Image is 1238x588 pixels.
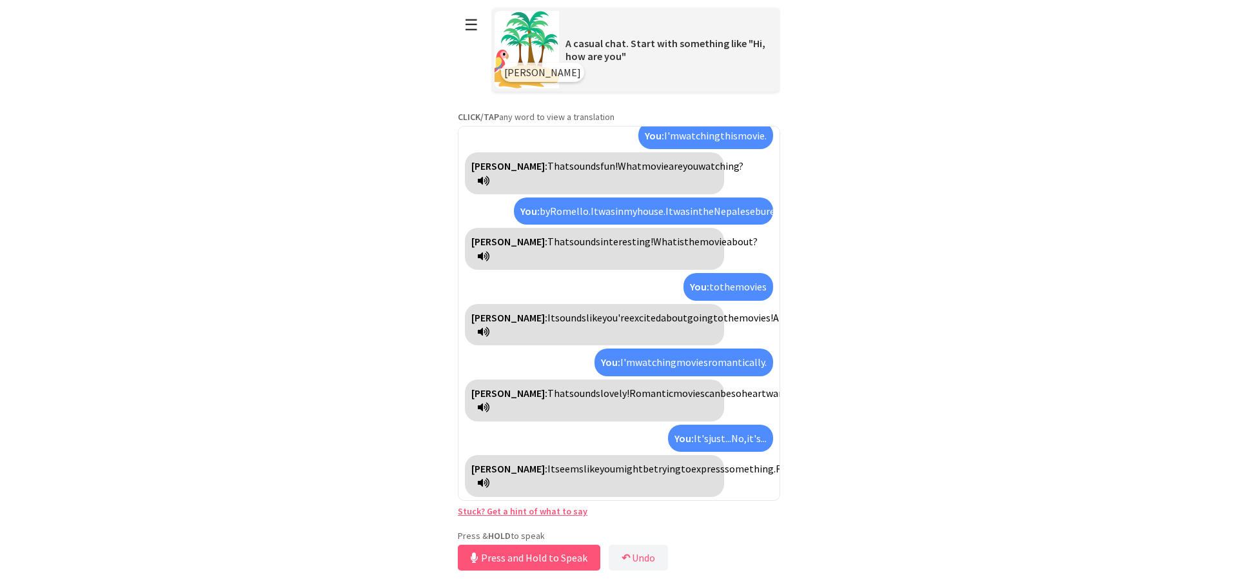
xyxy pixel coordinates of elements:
[555,311,586,324] span: sounds
[720,280,735,293] span: the
[747,432,767,445] span: it's...
[618,159,642,172] span: What
[739,311,773,324] span: movies!
[776,462,794,475] span: Feel
[735,280,767,293] span: movies
[727,235,758,248] span: about?
[620,356,635,369] span: I'm
[471,159,547,172] strong: [PERSON_NAME]:
[465,228,724,270] div: Click to translate
[708,356,767,369] span: romantically.
[569,235,600,248] span: sounds
[665,205,673,218] span: It
[471,235,547,248] strong: [PERSON_NAME]:
[714,205,755,218] span: Nepalese
[547,235,569,248] span: That
[458,545,600,571] button: Press and Hold to Speak
[673,387,705,400] span: movies
[622,551,630,564] b: ↶
[669,159,683,172] span: are
[731,387,742,400] span: so
[591,205,598,218] span: It
[755,205,809,218] span: bureaucracy.
[514,198,773,225] div: Click to translate
[547,462,555,475] span: It
[661,311,687,324] span: about
[547,387,569,400] span: That
[698,159,743,172] span: watching?
[654,462,681,475] span: trying
[731,432,747,445] span: No,
[586,311,602,324] span: like
[679,129,720,142] span: watching
[488,530,511,542] strong: HOLD
[720,129,738,142] span: this
[720,387,731,400] span: be
[681,462,691,475] span: to
[709,432,731,445] span: just...
[540,205,550,218] span: by
[600,387,629,400] span: lovely!
[664,129,679,142] span: I'm
[713,311,723,324] span: to
[598,205,615,218] span: was
[691,462,725,475] span: express
[550,205,591,218] span: Romello.
[471,311,547,324] strong: [PERSON_NAME]:
[709,280,720,293] span: to
[465,152,724,194] div: Click to translate
[723,311,739,324] span: the
[565,37,765,63] span: A casual chat. Start with something like "Hi, how are you"
[694,432,709,445] span: It's
[677,235,684,248] span: is
[471,462,547,475] strong: [PERSON_NAME]:
[601,356,620,369] strong: You:
[629,311,661,324] span: excited
[773,311,788,324] span: Are
[645,129,664,142] strong: You:
[458,505,587,517] a: Stuck? Get a hint of what to say
[520,205,540,218] strong: You:
[725,462,776,475] span: something.
[624,205,637,218] span: my
[615,205,624,218] span: in
[458,8,485,41] button: ☰
[638,122,773,149] div: Click to translate
[643,462,654,475] span: be
[642,159,669,172] span: movie
[629,387,673,400] span: Romantic
[458,111,780,123] p: any word to view a translation
[471,387,547,400] strong: [PERSON_NAME]:
[687,311,713,324] span: going
[465,304,724,346] div: Click to translate
[465,455,724,497] div: Click to translate
[635,356,676,369] span: watching
[738,129,767,142] span: movie.
[690,205,698,218] span: in
[495,11,559,88] img: Scenario Image
[458,530,780,542] p: Press & to speak
[594,349,773,376] div: Click to translate
[609,545,668,571] button: ↶Undo
[668,425,773,452] div: Click to translate
[684,235,700,248] span: the
[555,462,584,475] span: seems
[504,66,581,79] span: [PERSON_NAME]
[676,356,708,369] span: movies
[569,159,600,172] span: sounds
[705,387,720,400] span: can
[547,159,569,172] span: That
[600,159,618,172] span: fun!
[742,387,807,400] span: heartwarming.
[602,311,629,324] span: you're
[465,380,724,421] div: Click to translate
[698,205,714,218] span: the
[569,387,600,400] span: sounds
[637,205,665,218] span: house.
[673,205,690,218] span: was
[683,159,698,172] span: you
[584,462,600,475] span: like
[547,311,555,324] span: It
[700,235,727,248] span: movie
[683,273,773,300] div: Click to translate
